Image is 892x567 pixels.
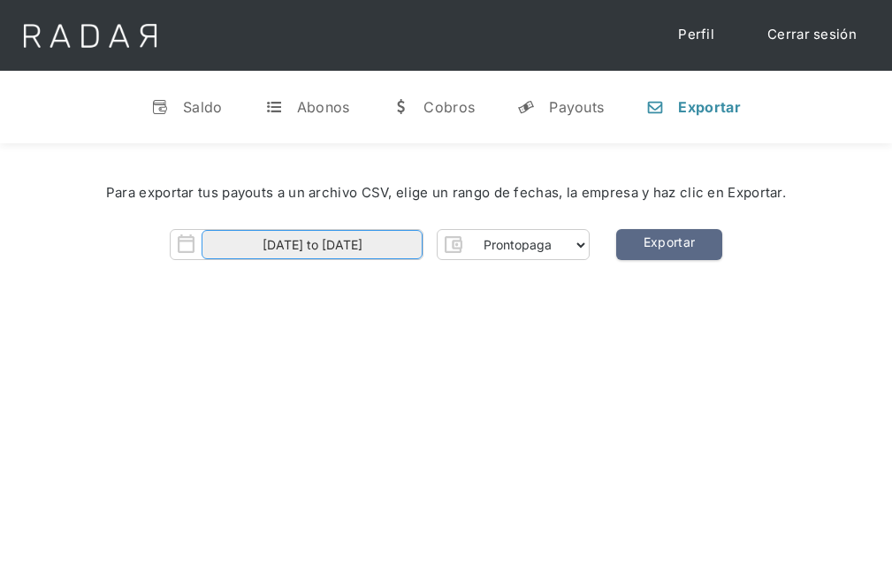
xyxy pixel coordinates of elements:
[183,98,223,116] div: Saldo
[549,98,604,116] div: Payouts
[392,98,409,116] div: w
[660,18,732,52] a: Perfil
[265,98,283,116] div: t
[170,229,590,260] form: Form
[423,98,475,116] div: Cobros
[678,98,740,116] div: Exportar
[151,98,169,116] div: v
[53,183,839,203] div: Para exportar tus payouts a un archivo CSV, elige un rango de fechas, la empresa y haz clic en Ex...
[750,18,874,52] a: Cerrar sesión
[646,98,664,116] div: n
[517,98,535,116] div: y
[297,98,350,116] div: Abonos
[616,229,722,260] a: Exportar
